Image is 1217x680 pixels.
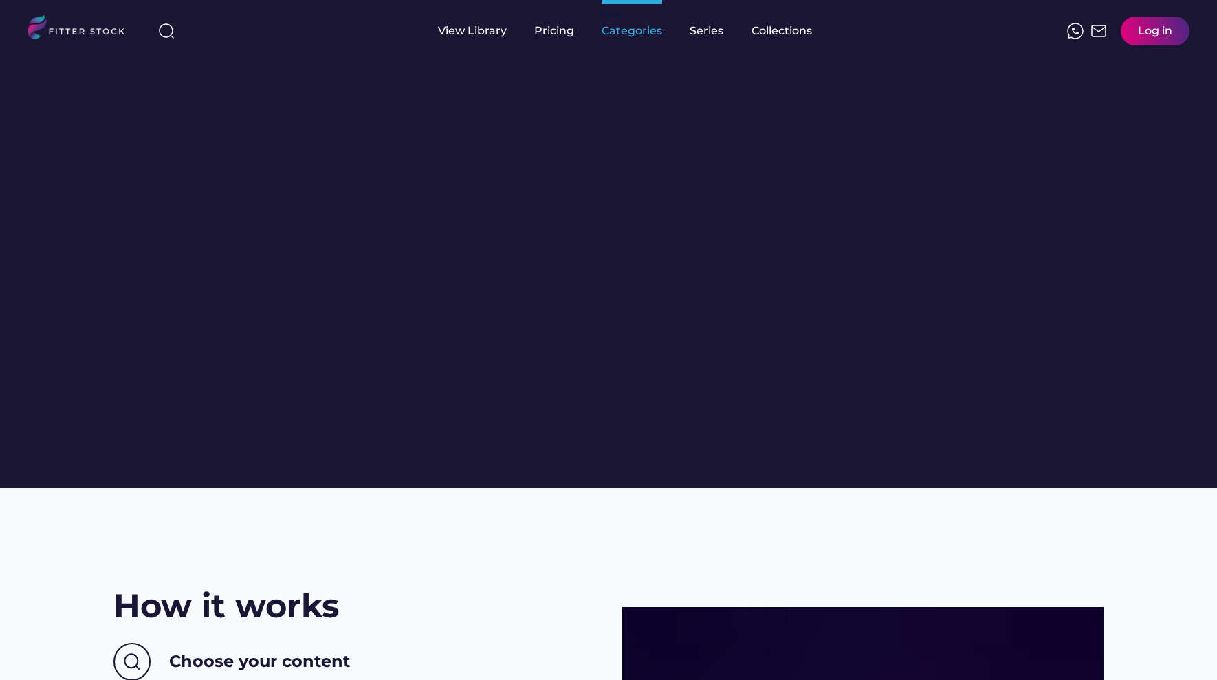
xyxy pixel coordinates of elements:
img: Frame%2051.svg [1090,23,1107,39]
img: LOGO.svg [28,15,136,43]
h2: How it works [113,583,339,629]
h3: Choose your content [169,650,350,673]
div: Collections [752,23,812,39]
div: Series [690,23,724,39]
div: fvck [602,7,620,21]
div: Pricing [534,23,574,39]
img: meteor-icons_whatsapp%20%281%29.svg [1067,23,1084,39]
div: Log in [1138,23,1172,39]
img: search-normal%203.svg [158,23,175,39]
div: Categories [602,23,662,39]
div: View Library [438,23,507,39]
